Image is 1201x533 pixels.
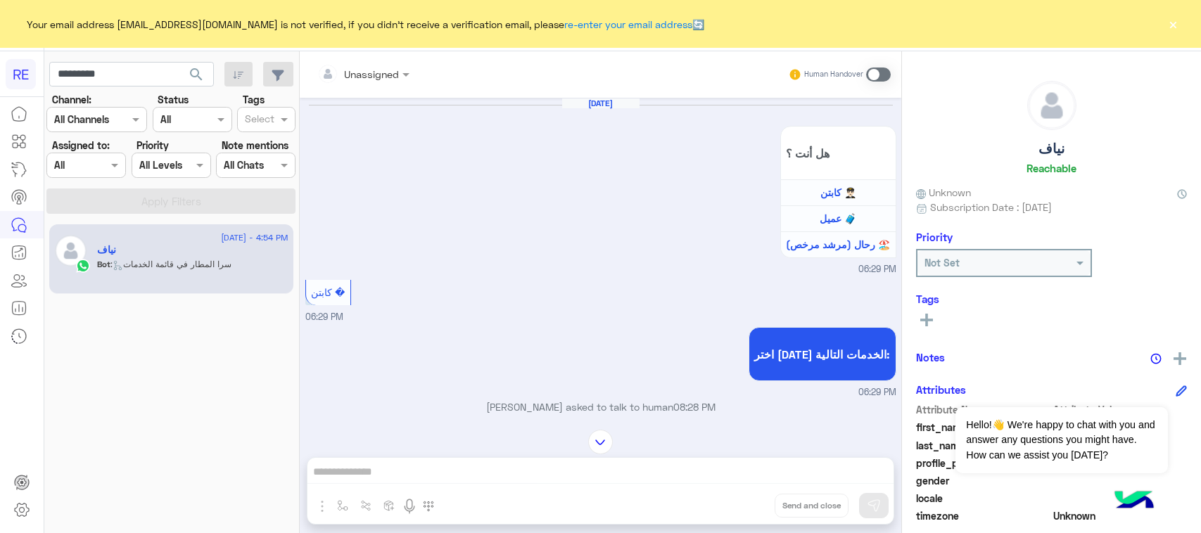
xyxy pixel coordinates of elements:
span: Unknown [916,185,971,200]
h5: نياف [97,244,116,256]
span: timezone [916,508,1050,523]
span: 06:29 PM [858,386,896,399]
p: [PERSON_NAME] asked to talk to human [305,399,896,414]
span: 08:28 PM [673,401,716,413]
img: WhatsApp [76,259,90,273]
span: Attribute Name [916,402,1050,417]
span: هل أنت ؟ [786,146,891,160]
span: profile_pic [916,456,1050,470]
h6: Tags [916,293,1187,305]
button: Send and close [775,494,849,518]
button: search [179,62,214,92]
div: Select [243,111,274,129]
span: first_name [916,420,1050,435]
button: × [1166,17,1180,31]
span: Hello!👋 We're happy to chat with you and answer any questions you might have. How can we assist y... [955,407,1167,473]
h5: نياف [1038,141,1065,157]
span: last_name [916,438,1050,453]
span: Bot [97,259,110,269]
label: Note mentions [222,138,288,153]
span: Your email address [EMAIL_ADDRESS][DOMAIN_NAME] is not verified, if you didn't receive a verifica... [27,17,704,32]
label: Channel: [52,92,91,107]
a: re-enter your email address [564,18,692,30]
span: locale [916,491,1050,506]
span: رحال (مرشد مرخص) 🏖️ [786,238,890,250]
span: اختر [DATE] الخدمات التالية: [754,347,891,361]
span: [DATE] - 4:54 PM [221,231,288,244]
small: Human Handover [804,69,863,80]
span: عميل 🧳 [820,212,856,224]
span: gender [916,473,1050,488]
span: Unknown [1053,508,1188,523]
img: hulul-logo.png [1110,477,1159,526]
span: null [1053,473,1188,488]
span: : سرا المطار في قائمة الخدمات [110,259,231,269]
img: add [1174,352,1186,365]
span: search [188,66,205,83]
span: كابتن 👨🏻‍✈️ [820,186,856,198]
h6: Reachable [1027,162,1076,174]
img: defaultAdmin.png [1028,82,1076,129]
span: كابتن � [311,286,345,298]
span: Subscription Date : [DATE] [930,200,1052,214]
label: Tags [243,92,265,107]
label: Priority [136,138,169,153]
span: 06:29 PM [858,263,896,276]
label: Assigned to: [52,138,110,153]
h6: Attributes [916,383,966,396]
label: Status [158,92,189,107]
img: notes [1150,353,1162,364]
h6: Priority [916,231,953,243]
div: RE [6,59,36,89]
span: 06:29 PM [305,312,343,322]
h6: [DATE] [562,98,640,108]
h6: Notes [916,351,945,364]
img: scroll [588,430,613,454]
button: Apply Filters [46,188,296,214]
span: null [1053,491,1188,506]
img: defaultAdmin.png [55,235,87,266]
